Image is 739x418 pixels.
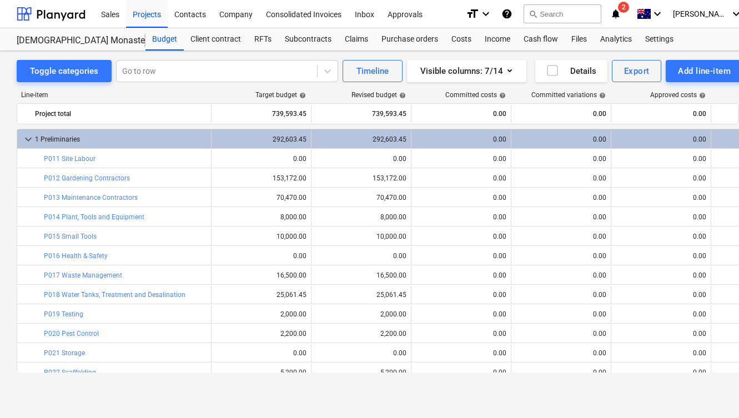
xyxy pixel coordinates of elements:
div: 0.00 [516,233,606,240]
span: [PERSON_NAME] [673,9,728,18]
div: 0.00 [616,369,706,376]
div: 0.00 [416,271,506,279]
span: help [397,92,406,99]
div: 5,200.00 [216,369,306,376]
div: 70,470.00 [216,194,306,202]
a: Client contract [184,28,248,51]
div: 25,061.45 [216,291,306,299]
div: 0.00 [416,135,506,143]
div: 292,603.45 [316,135,406,143]
a: P022 Scaffolding [44,369,96,376]
div: 0.00 [516,213,606,221]
div: 0.00 [616,135,706,143]
div: 0.00 [616,271,706,279]
a: P012 Gardening Contractors [44,174,130,182]
div: 0.00 [516,310,606,318]
button: Details [535,60,607,82]
div: 8,000.00 [216,213,306,221]
a: Settings [639,28,680,51]
span: help [297,92,306,99]
span: help [597,92,606,99]
div: 0.00 [416,233,506,240]
div: 0.00 [616,330,706,338]
a: P017 Waste Management [44,271,122,279]
button: Export [612,60,662,82]
a: P011 Site Labour [44,155,95,163]
div: 2,200.00 [316,330,406,338]
a: Claims [338,28,375,51]
iframe: Chat Widget [683,365,739,418]
div: Target budget [255,91,306,99]
button: Toggle categories [17,60,112,82]
a: RFTs [248,28,278,51]
button: Search [524,4,601,23]
div: Project total [35,105,207,123]
div: 0.00 [516,194,606,202]
div: 0.00 [416,174,506,182]
div: 0.00 [516,252,606,260]
div: 0.00 [416,105,506,123]
div: Files [565,28,594,51]
div: 0.00 [416,252,506,260]
div: 70,470.00 [316,194,406,202]
div: 0.00 [516,369,606,376]
div: 5,200.00 [316,369,406,376]
div: 0.00 [516,291,606,299]
div: 0.00 [616,252,706,260]
div: Export [624,64,650,78]
a: P015 Small Tools [44,233,97,240]
a: P018 Water Tanks, Treatment and Desalination [44,291,185,299]
div: 292,603.45 [216,135,306,143]
div: 0.00 [516,155,606,163]
div: 0.00 [516,135,606,143]
div: 16,500.00 [316,271,406,279]
i: keyboard_arrow_down [651,7,664,21]
div: 2,000.00 [316,310,406,318]
div: 0.00 [516,271,606,279]
div: 8,000.00 [316,213,406,221]
div: Budget [145,28,184,51]
i: format_size [466,7,479,21]
div: 10,000.00 [216,233,306,240]
div: 0.00 [416,213,506,221]
div: 2,200.00 [216,330,306,338]
div: 0.00 [416,330,506,338]
div: Visible columns : 7/14 [420,64,513,78]
div: 0.00 [416,155,506,163]
div: 0.00 [416,310,506,318]
a: Costs [445,28,478,51]
div: 10,000.00 [316,233,406,240]
div: 0.00 [516,174,606,182]
div: 0.00 [316,155,406,163]
div: 0.00 [616,291,706,299]
a: P014 Plant, Tools and Equipment [44,213,144,221]
span: help [497,92,506,99]
a: P016 Health & Safety [44,252,108,260]
div: 0.00 [616,194,706,202]
a: P019 Testing [44,310,83,318]
i: Knowledge base [501,7,512,21]
div: 0.00 [616,233,706,240]
div: 739,593.45 [316,105,406,123]
div: 0.00 [316,252,406,260]
span: keyboard_arrow_down [22,133,35,146]
div: 25,061.45 [316,291,406,299]
span: help [697,92,706,99]
div: Purchase orders [375,28,445,51]
div: 1 Preliminaries [35,130,207,148]
span: search [529,9,537,18]
a: Income [478,28,517,51]
div: 0.00 [516,105,606,123]
a: Analytics [594,28,639,51]
div: 153,172.00 [216,174,306,182]
div: 739,593.45 [216,105,306,123]
div: 16,500.00 [216,271,306,279]
div: Details [546,64,596,78]
i: notifications [610,7,621,21]
div: 0.00 [516,349,606,357]
div: 0.00 [616,155,706,163]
